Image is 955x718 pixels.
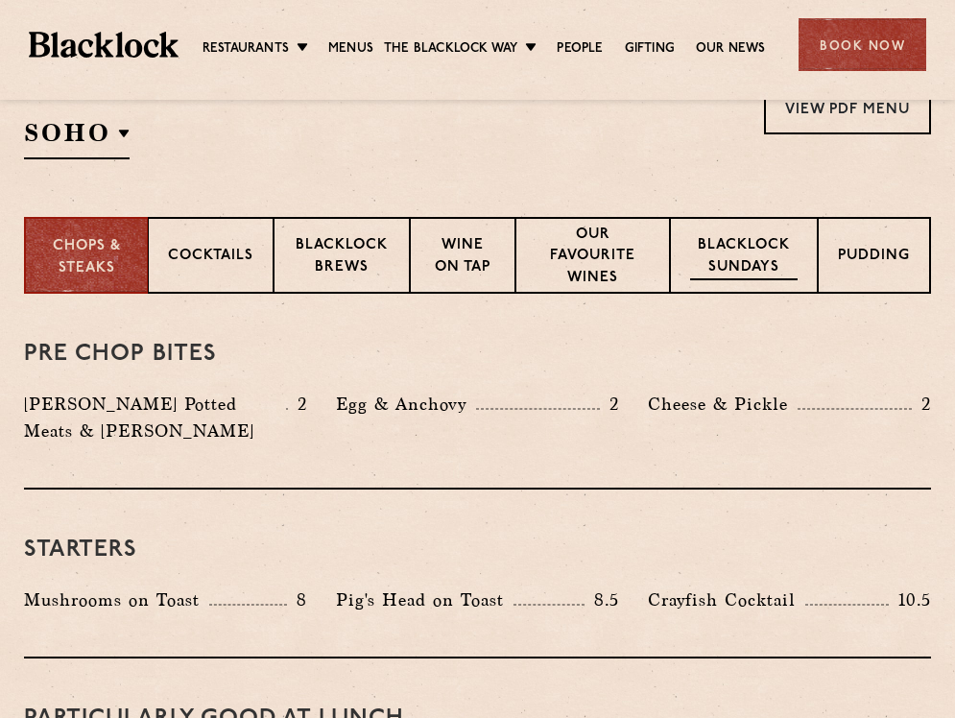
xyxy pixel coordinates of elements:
[600,392,619,417] p: 2
[288,392,307,417] p: 2
[557,39,603,60] a: People
[24,342,931,367] h3: Pre Chop Bites
[294,235,390,280] p: Blacklock Brews
[287,587,307,612] p: 8
[24,116,130,159] h2: SOHO
[625,39,675,60] a: Gifting
[696,39,766,60] a: Our News
[799,18,926,71] div: Book Now
[889,587,931,612] p: 10.5
[648,586,805,613] p: Crayfish Cocktail
[336,586,513,613] p: Pig's Head on Toast
[838,246,910,270] p: Pudding
[328,39,373,60] a: Menus
[24,538,931,562] h3: Starters
[764,82,931,134] a: View PDF Menu
[29,32,179,57] img: BL_Textured_Logo-footer-cropped.svg
[45,236,128,279] p: Chops & Steaks
[168,246,253,270] p: Cocktails
[24,586,209,613] p: Mushrooms on Toast
[690,235,798,280] p: Blacklock Sundays
[24,391,286,444] p: [PERSON_NAME] Potted Meats & [PERSON_NAME]
[585,587,619,612] p: 8.5
[203,39,289,60] a: Restaurants
[648,391,798,418] p: Cheese & Pickle
[336,391,476,418] p: Egg & Anchovy
[384,39,517,60] a: The Blacklock Way
[912,392,931,417] p: 2
[430,235,495,280] p: Wine on Tap
[536,225,650,292] p: Our favourite wines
